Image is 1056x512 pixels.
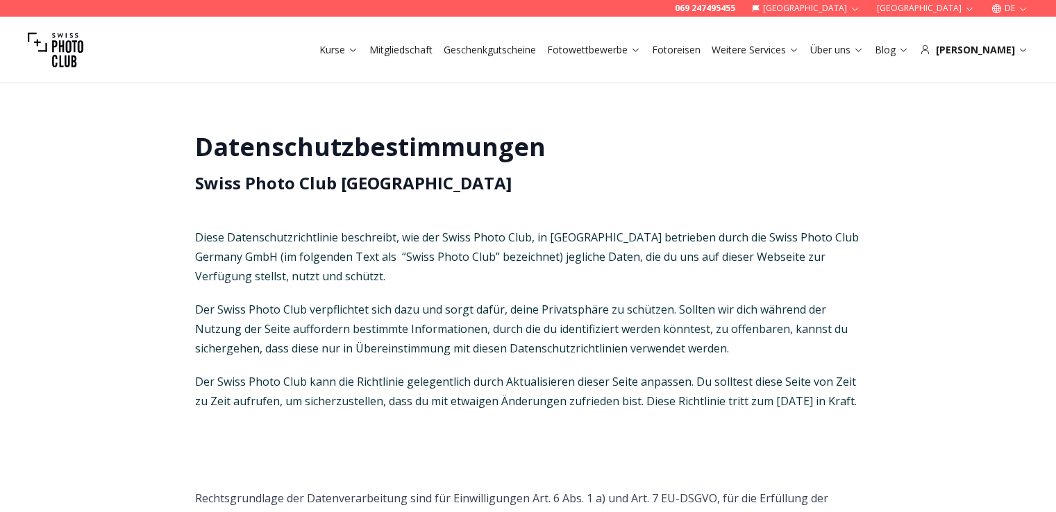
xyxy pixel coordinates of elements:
img: Swiss photo club [28,22,83,78]
button: Weitere Services [706,40,805,60]
button: Kurse [314,40,364,60]
a: Über uns [810,43,864,57]
button: Mitgliedschaft [364,40,438,60]
h1: Datenschutzbestimmungen [195,133,862,161]
a: 069 247495455 [675,3,735,14]
span: Diese Datenschutzrichtlinie beschreibt, wie der Swiss Photo Club, in [GEOGRAPHIC_DATA] betrieben ... [195,230,859,284]
div: [PERSON_NAME] [920,43,1028,57]
a: Fotoreisen [652,43,701,57]
button: Geschenkgutscheine [438,40,542,60]
button: Blog [869,40,914,60]
a: Fotowettbewerbe [547,43,641,57]
a: Kurse [319,43,358,57]
a: Blog [875,43,909,57]
h2: Swiss Photo Club [GEOGRAPHIC_DATA] [195,172,862,194]
span: Der Swiss Photo Club kann die Richtlinie gelegentlich durch Aktualisieren dieser Seite anpassen. ... [195,374,857,409]
button: Fotoreisen [646,40,706,60]
button: Fotowettbewerbe [542,40,646,60]
a: Geschenkgutscheine [444,43,536,57]
span: Der Swiss Photo Club verpflichtet sich dazu und sorgt dafür, deine Privatsphäre zu schützen. Soll... [195,302,848,356]
button: Über uns [805,40,869,60]
a: Weitere Services [712,43,799,57]
a: Mitgliedschaft [369,43,433,57]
